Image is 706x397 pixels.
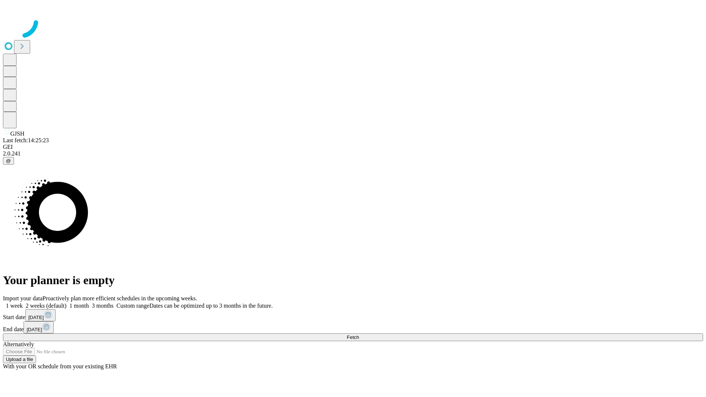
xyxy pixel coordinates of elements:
[3,321,703,333] div: End date
[3,150,703,157] div: 2.0.241
[3,273,703,287] h1: Your planner is empty
[3,355,36,363] button: Upload a file
[92,303,114,309] span: 3 months
[6,303,23,309] span: 1 week
[28,315,44,320] span: [DATE]
[3,309,703,321] div: Start date
[26,327,42,332] span: [DATE]
[117,303,149,309] span: Custom range
[24,321,54,333] button: [DATE]
[3,144,703,150] div: GEI
[26,303,67,309] span: 2 weeks (default)
[10,130,24,137] span: GJSH
[3,157,14,165] button: @
[3,333,703,341] button: Fetch
[6,158,11,164] span: @
[3,363,117,369] span: With your OR schedule from your existing EHR
[43,295,197,301] span: Proactively plan more efficient schedules in the upcoming weeks.
[3,137,49,143] span: Last fetch: 14:25:23
[25,309,56,321] button: [DATE]
[3,295,43,301] span: Import your data
[347,335,359,340] span: Fetch
[3,341,34,347] span: Alternatively
[149,303,272,309] span: Dates can be optimized up to 3 months in the future.
[69,303,89,309] span: 1 month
